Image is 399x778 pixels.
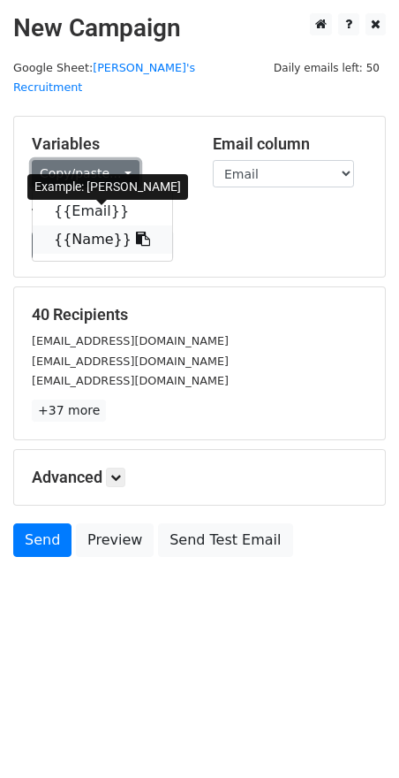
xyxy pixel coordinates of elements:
[213,134,367,154] h5: Email column
[33,225,172,254] a: {{Name}}
[32,334,229,347] small: [EMAIL_ADDRESS][DOMAIN_NAME]
[76,523,154,557] a: Preview
[32,400,106,422] a: +37 more
[311,693,399,778] iframe: Chat Widget
[32,468,367,487] h5: Advanced
[32,134,186,154] h5: Variables
[13,13,386,43] h2: New Campaign
[13,523,72,557] a: Send
[33,197,172,225] a: {{Email}}
[13,61,195,95] small: Google Sheet:
[32,355,229,368] small: [EMAIL_ADDRESS][DOMAIN_NAME]
[267,61,386,74] a: Daily emails left: 50
[158,523,292,557] a: Send Test Email
[27,174,188,200] div: Example: [PERSON_NAME]
[267,58,386,78] span: Daily emails left: 50
[13,61,195,95] a: [PERSON_NAME]'s Recruitment
[32,374,229,387] small: [EMAIL_ADDRESS][DOMAIN_NAME]
[32,305,367,324] h5: 40 Recipients
[32,160,139,187] a: Copy/paste...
